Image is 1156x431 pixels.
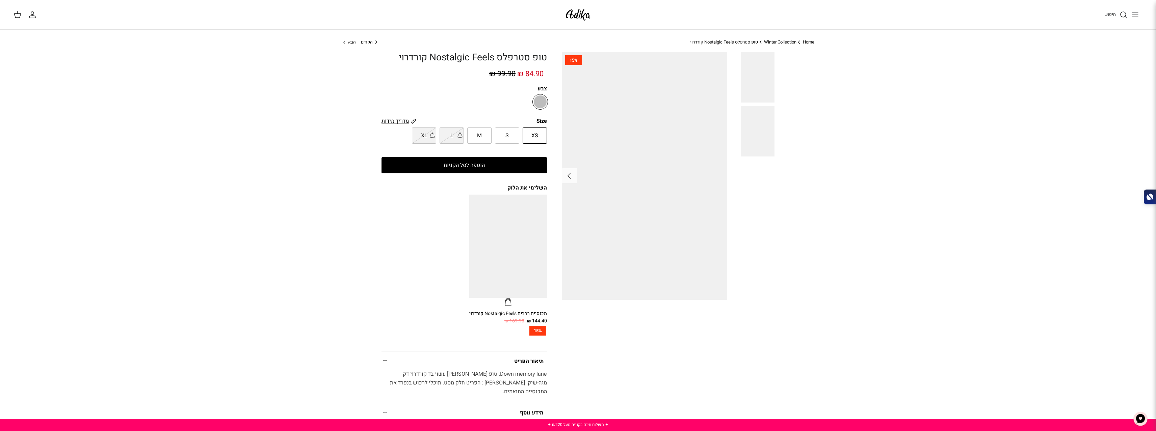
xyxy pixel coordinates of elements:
a: מכנסיים רחבים Nostalgic Feels קורדרוי [469,195,547,307]
label: צבע [382,85,547,92]
a: טופ סטרפלס Nostalgic Feels קורדרוי [690,39,758,45]
button: הוספה לסל הקניות [382,157,547,173]
a: חיפוש [1104,11,1128,19]
div: השלימי את הלוק [382,184,547,192]
summary: מידע נוסף [382,403,547,422]
div: מכנסיים רחבים Nostalgic Feels קורדרוי [469,310,547,317]
span: L [450,132,453,140]
a: 15% [469,326,547,336]
span: חיפוש [1104,11,1116,18]
span: הקודם [361,39,373,45]
span: XS [531,132,538,140]
a: Winter Collection [764,39,796,45]
a: Home [803,39,814,45]
a: הקודם [361,39,379,46]
span: M [477,132,482,140]
span: הבא [348,39,356,45]
div: Down memory lane. טופ [PERSON_NAME] עשוי בד קורדרוי דק מגה-שיק. [PERSON_NAME] : הפריט חלק מסט. ת... [382,370,547,403]
span: S [505,132,509,140]
span: 144.40 ₪ [527,317,547,325]
span: מדריך מידות [382,117,409,125]
a: מכנסיים רחבים Nostalgic Feels קורדרוי 144.40 ₪ 169.90 ₪ [469,310,547,325]
a: החשבון שלי [28,11,39,19]
a: ✦ משלוח חינם בקנייה מעל ₪220 ✦ [548,422,608,428]
h1: טופ סטרפלס Nostalgic Feels קורדרוי [382,52,547,63]
button: Next [562,168,577,183]
img: Adika IL [564,7,593,23]
button: Toggle menu [1128,7,1142,22]
span: 169.90 ₪ [504,317,524,325]
span: 84.90 ₪ [517,68,544,79]
span: 15% [529,326,546,336]
a: מדריך מידות [382,117,416,125]
legend: Size [536,117,547,125]
nav: Breadcrumbs [342,39,814,46]
summary: תיאור הפריט [382,351,547,370]
span: XL [421,132,427,140]
span: 99.90 ₪ [489,68,516,79]
a: הבא [342,39,356,46]
button: צ'אט [1130,409,1151,429]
